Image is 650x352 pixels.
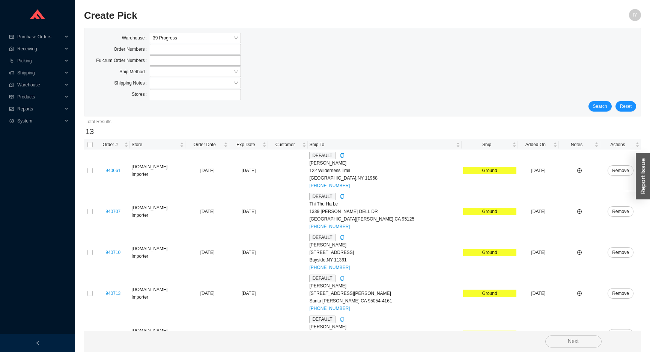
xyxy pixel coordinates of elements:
[114,44,150,54] label: Order Numbers
[17,115,62,127] span: System
[309,215,460,223] div: [GEOGRAPHIC_DATA][PERSON_NAME] , CA 95125
[131,163,184,178] div: [DOMAIN_NAME] Importer
[608,247,633,258] button: Remove
[231,249,266,256] div: [DATE]
[17,103,62,115] span: Reports
[608,288,633,299] button: Remove
[17,79,62,91] span: Warehouse
[231,290,266,297] div: [DATE]
[309,159,460,167] div: [PERSON_NAME]
[518,150,559,191] td: [DATE]
[131,141,178,148] span: Store
[612,167,629,174] span: Remove
[105,168,120,173] a: 940661
[17,31,62,43] span: Purchase Orders
[268,139,308,150] th: Customer sortable
[185,232,229,273] td: [DATE]
[231,141,261,148] span: Exp Date
[519,141,552,148] span: Added On
[309,275,335,282] span: DEFAULT
[309,316,335,323] span: DEFAULT
[577,291,582,296] span: plus-circle
[185,150,229,191] td: [DATE]
[105,291,120,296] a: 940713
[269,141,301,148] span: Customer
[9,95,14,99] span: read
[593,103,607,110] span: Search
[114,78,150,88] label: Shipping Notes
[9,119,14,123] span: setting
[131,286,184,301] div: [DOMAIN_NAME] Importer
[309,256,460,264] div: Bayside , NY 11361
[131,245,184,260] div: [DOMAIN_NAME] Importer
[17,67,62,79] span: Shipping
[309,290,460,297] div: [STREET_ADDRESS][PERSON_NAME]
[86,118,639,125] div: Total Results
[340,152,345,159] div: Copy
[309,208,460,215] div: 1339 [PERSON_NAME] DELL DR
[608,329,633,340] button: Remove
[612,249,629,256] span: Remove
[309,200,460,208] div: Thi Thu Ha Le
[185,139,229,150] th: Order Date sortable
[98,141,123,148] span: Order #
[615,101,636,112] button: Reset
[608,165,633,176] button: Remove
[340,276,345,281] span: copy
[132,89,150,100] label: Stores
[463,290,516,297] div: Ground
[633,9,637,21] span: IY
[96,55,150,66] label: Fulcrum Order Numbers
[309,323,460,331] div: [PERSON_NAME]
[340,317,345,322] span: copy
[577,168,582,173] span: plus-circle
[518,191,559,232] td: [DATE]
[229,139,268,150] th: Exp Date sortable
[231,208,266,215] div: [DATE]
[17,55,62,67] span: Picking
[309,297,460,305] div: Santa [PERSON_NAME] , CA 95054-4161
[309,167,460,174] div: 122 Wilderness Trail
[588,101,612,112] button: Search
[518,273,559,314] td: [DATE]
[340,194,345,199] span: copy
[602,141,634,148] span: Actions
[309,241,460,249] div: [PERSON_NAME]
[560,141,593,148] span: Notes
[309,224,350,229] a: [PHONE_NUMBER]
[600,139,641,150] th: Actions sortable
[309,152,335,159] span: DEFAULT
[545,335,602,347] button: Next
[620,103,632,110] span: Reset
[84,9,502,22] h2: Create Pick
[308,139,461,150] th: Ship To sortable
[96,139,130,150] th: Order # sortable
[119,66,150,77] label: Ship Method
[185,273,229,314] td: [DATE]
[35,341,40,345] span: left
[559,139,600,150] th: Notes sortable
[309,183,350,188] a: [PHONE_NUMBER]
[577,250,582,255] span: plus-circle
[309,282,460,290] div: [PERSON_NAME]
[309,249,460,256] div: [STREET_ADDRESS]
[340,153,345,158] span: copy
[608,206,633,217] button: Remove
[185,191,229,232] td: [DATE]
[463,167,516,174] div: Ground
[105,209,120,214] a: 940707
[309,174,460,182] div: [GEOGRAPHIC_DATA] , NY 11968
[17,91,62,103] span: Products
[309,234,335,241] span: DEFAULT
[340,234,345,241] div: Copy
[518,139,559,150] th: Added On sortable
[463,249,516,256] div: Ground
[187,141,222,148] span: Order Date
[130,139,185,150] th: Store sortable
[309,141,454,148] span: Ship To
[462,139,518,150] th: Ship sortable
[612,208,629,215] span: Remove
[340,235,345,240] span: copy
[9,107,14,111] span: fund
[577,209,582,214] span: plus-circle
